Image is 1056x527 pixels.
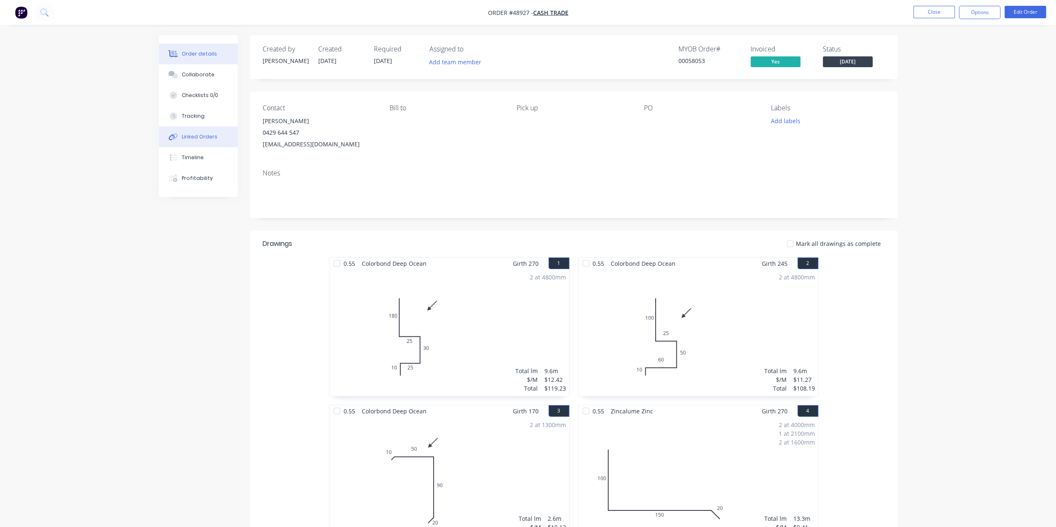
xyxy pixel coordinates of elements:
div: Status [823,45,885,53]
span: [DATE] [318,57,337,65]
button: Checklists 0/0 [159,85,238,106]
button: Add labels [766,115,805,126]
div: [PERSON_NAME] [263,115,376,127]
button: 3 [549,405,569,417]
div: PO [644,104,758,112]
div: [PERSON_NAME] [263,56,308,65]
span: 0.55 [340,405,359,417]
div: 1 at 2100mm [779,429,815,438]
div: $108.19 [793,384,815,393]
span: Girth 245 [762,257,788,270]
div: Created by [263,45,308,53]
button: 4 [797,405,818,417]
button: Linked Orders [159,126,238,147]
button: Add team member [429,56,486,68]
span: Girth 270 [513,257,539,270]
div: Total lm [519,514,541,523]
div: Notes [263,169,885,177]
div: Drawings [263,239,292,249]
div: [EMAIL_ADDRESS][DOMAIN_NAME] [263,138,376,150]
button: [DATE] [823,56,873,69]
span: 0.55 [340,257,359,270]
div: Total [515,384,538,393]
div: Created [318,45,364,53]
span: Girth 270 [762,405,788,417]
div: 0106050251002 at 4800mmTotal lm$/MTotal9.6m$11.27$108.19 [578,270,818,396]
div: 13.3m [793,514,815,523]
div: 2 at 1600mm [779,438,815,447]
div: Total lm [515,367,538,375]
span: Girth 170 [513,405,539,417]
button: Collaborate [159,64,238,85]
div: $11.27 [793,375,815,384]
button: Timeline [159,147,238,168]
div: 9.6m [793,367,815,375]
div: Timeline [182,154,204,161]
div: Total [764,384,787,393]
div: 2 at 1300mm [530,420,566,429]
div: $119.23 [544,384,566,393]
span: Zincalume Zinc [607,405,656,417]
div: 0180253025102 at 4800mmTotal lm$/MTotal9.6m$12.42$119.23 [329,270,569,396]
button: 2 [797,257,818,269]
div: Total lm [764,514,787,523]
button: Options [959,6,1000,19]
div: Assigned to [429,45,512,53]
div: 2.6m [548,514,566,523]
div: Required [374,45,419,53]
div: MYOB Order # [678,45,741,53]
span: 0.55 [589,257,607,270]
div: Bill to [390,104,503,112]
span: 0.55 [589,405,607,417]
div: Profitability [182,175,213,182]
div: 9.6m [544,367,566,375]
div: Labels [771,104,885,112]
div: 0429 644 547 [263,127,376,138]
div: 2 at 4800mm [779,273,815,282]
div: Invoiced [751,45,813,53]
button: Order details [159,44,238,64]
div: Order details [182,50,217,58]
button: Edit Order [1005,6,1046,18]
span: [DATE] [823,56,873,67]
span: Order #48927 - [488,9,533,17]
span: Colorbond Deep Ocean [607,257,679,270]
button: Tracking [159,106,238,126]
button: 1 [549,257,569,269]
div: Checklists 0/0 [182,92,218,99]
img: Factory [15,6,27,19]
span: Yes [751,56,800,67]
div: 2 at 4800mm [530,273,566,282]
button: Add team member [424,56,485,68]
span: [DATE] [374,57,392,65]
div: $/M [764,375,787,384]
div: 2 at 4000mm [779,420,815,429]
div: Linked Orders [182,133,217,141]
div: [PERSON_NAME]0429 644 547[EMAIL_ADDRESS][DOMAIN_NAME] [263,115,376,150]
div: Tracking [182,112,205,120]
button: Close [913,6,955,18]
span: Mark all drawings as complete [796,239,881,248]
a: Cash Trade [533,9,568,17]
div: $12.42 [544,375,566,384]
div: 00058053 [678,56,741,65]
div: $/M [515,375,538,384]
div: Collaborate [182,71,215,78]
div: Contact [263,104,376,112]
button: Profitability [159,168,238,189]
div: Total lm [764,367,787,375]
span: Colorbond Deep Ocean [359,257,430,270]
span: Colorbond Deep Ocean [359,405,430,417]
div: Pick up [517,104,630,112]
